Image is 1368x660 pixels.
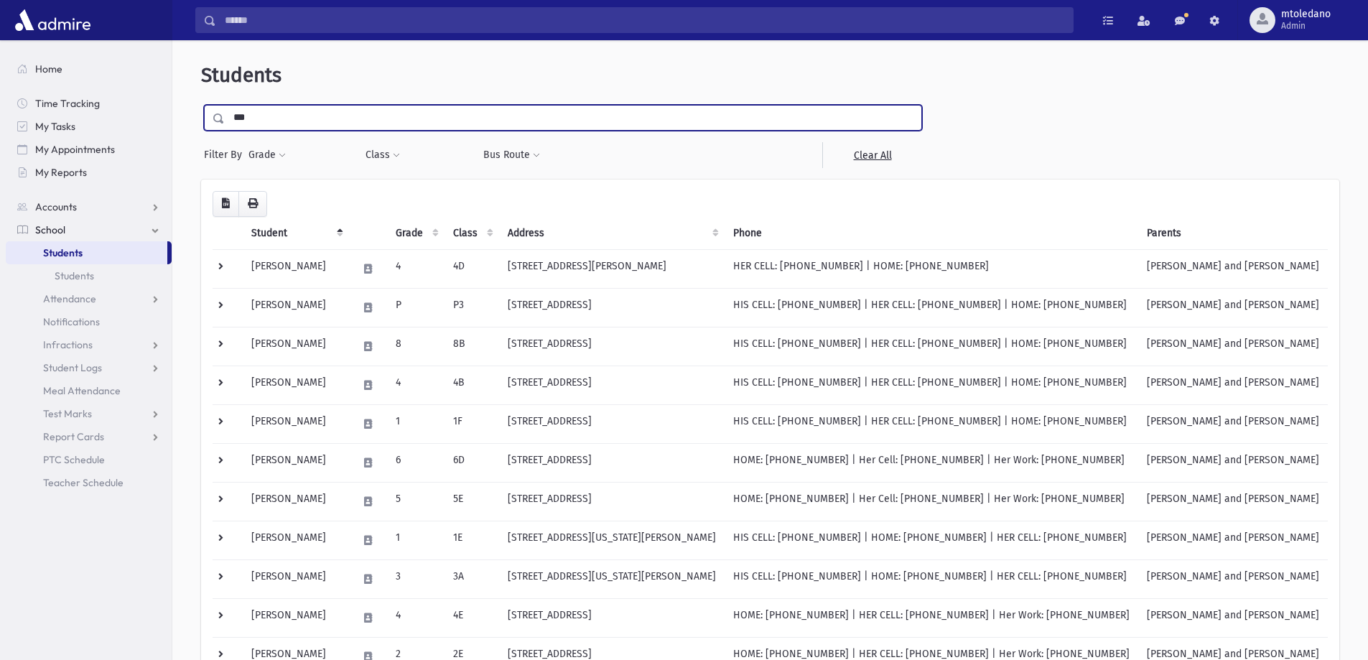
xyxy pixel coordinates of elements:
[387,327,445,366] td: 8
[243,404,349,443] td: [PERSON_NAME]
[725,443,1138,482] td: HOME: [PHONE_NUMBER] | Her Cell: [PHONE_NUMBER] | Her Work: [PHONE_NUMBER]
[1138,217,1328,250] th: Parents
[6,471,172,494] a: Teacher Schedule
[35,62,62,75] span: Home
[445,482,499,521] td: 5E
[243,366,349,404] td: [PERSON_NAME]
[1138,366,1328,404] td: [PERSON_NAME] and [PERSON_NAME]
[725,521,1138,559] td: HIS CELL: [PHONE_NUMBER] | HOME: [PHONE_NUMBER] | HER CELL: [PHONE_NUMBER]
[204,147,248,162] span: Filter By
[6,402,172,425] a: Test Marks
[445,443,499,482] td: 6D
[1138,482,1328,521] td: [PERSON_NAME] and [PERSON_NAME]
[445,327,499,366] td: 8B
[445,288,499,327] td: P3
[6,115,172,138] a: My Tasks
[1138,521,1328,559] td: [PERSON_NAME] and [PERSON_NAME]
[1281,20,1331,32] span: Admin
[43,338,93,351] span: Infractions
[725,366,1138,404] td: HIS CELL: [PHONE_NUMBER] | HER CELL: [PHONE_NUMBER] | HOME: [PHONE_NUMBER]
[483,142,541,168] button: Bus Route
[387,288,445,327] td: P
[43,384,121,397] span: Meal Attendance
[35,200,77,213] span: Accounts
[35,120,75,133] span: My Tasks
[6,195,172,218] a: Accounts
[11,6,94,34] img: AdmirePro
[499,366,725,404] td: [STREET_ADDRESS]
[387,521,445,559] td: 1
[445,249,499,288] td: 4D
[499,598,725,637] td: [STREET_ADDRESS]
[445,598,499,637] td: 4E
[365,142,401,168] button: Class
[445,559,499,598] td: 3A
[243,217,349,250] th: Student: activate to sort column descending
[43,453,105,466] span: PTC Schedule
[387,443,445,482] td: 6
[387,249,445,288] td: 4
[6,92,172,115] a: Time Tracking
[238,191,267,217] button: Print
[387,598,445,637] td: 4
[43,246,83,259] span: Students
[499,327,725,366] td: [STREET_ADDRESS]
[6,264,172,287] a: Students
[822,142,922,168] a: Clear All
[243,598,349,637] td: [PERSON_NAME]
[6,379,172,402] a: Meal Attendance
[6,310,172,333] a: Notifications
[43,407,92,420] span: Test Marks
[6,425,172,448] a: Report Cards
[499,521,725,559] td: [STREET_ADDRESS][US_STATE][PERSON_NAME]
[243,443,349,482] td: [PERSON_NAME]
[43,430,104,443] span: Report Cards
[6,241,167,264] a: Students
[35,223,65,236] span: School
[43,361,102,374] span: Student Logs
[6,287,172,310] a: Attendance
[725,482,1138,521] td: HOME: [PHONE_NUMBER] | Her Cell: [PHONE_NUMBER] | Her Work: [PHONE_NUMBER]
[35,143,115,156] span: My Appointments
[725,249,1138,288] td: HER CELL: [PHONE_NUMBER] | HOME: [PHONE_NUMBER]
[445,404,499,443] td: 1F
[213,191,239,217] button: CSV
[725,288,1138,327] td: HIS CELL: [PHONE_NUMBER] | HER CELL: [PHONE_NUMBER] | HOME: [PHONE_NUMBER]
[1138,404,1328,443] td: [PERSON_NAME] and [PERSON_NAME]
[6,356,172,379] a: Student Logs
[499,249,725,288] td: [STREET_ADDRESS][PERSON_NAME]
[1138,559,1328,598] td: [PERSON_NAME] and [PERSON_NAME]
[243,288,349,327] td: [PERSON_NAME]
[243,559,349,598] td: [PERSON_NAME]
[1138,249,1328,288] td: [PERSON_NAME] and [PERSON_NAME]
[499,443,725,482] td: [STREET_ADDRESS]
[35,97,100,110] span: Time Tracking
[387,404,445,443] td: 1
[445,366,499,404] td: 4B
[725,559,1138,598] td: HIS CELL: [PHONE_NUMBER] | HOME: [PHONE_NUMBER] | HER CELL: [PHONE_NUMBER]
[445,521,499,559] td: 1E
[387,217,445,250] th: Grade: activate to sort column ascending
[499,288,725,327] td: [STREET_ADDRESS]
[243,482,349,521] td: [PERSON_NAME]
[6,333,172,356] a: Infractions
[201,63,281,87] span: Students
[6,161,172,184] a: My Reports
[243,521,349,559] td: [PERSON_NAME]
[725,598,1138,637] td: HOME: [PHONE_NUMBER] | HER CELL: [PHONE_NUMBER] | Her Work: [PHONE_NUMBER]
[499,404,725,443] td: [STREET_ADDRESS]
[499,559,725,598] td: [STREET_ADDRESS][US_STATE][PERSON_NAME]
[499,217,725,250] th: Address: activate to sort column ascending
[6,218,172,241] a: School
[1281,9,1331,20] span: mtoledano
[243,249,349,288] td: [PERSON_NAME]
[387,559,445,598] td: 3
[43,315,100,328] span: Notifications
[216,7,1073,33] input: Search
[499,482,725,521] td: [STREET_ADDRESS]
[387,482,445,521] td: 5
[243,327,349,366] td: [PERSON_NAME]
[1138,327,1328,366] td: [PERSON_NAME] and [PERSON_NAME]
[1138,443,1328,482] td: [PERSON_NAME] and [PERSON_NAME]
[1138,598,1328,637] td: [PERSON_NAME] and [PERSON_NAME]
